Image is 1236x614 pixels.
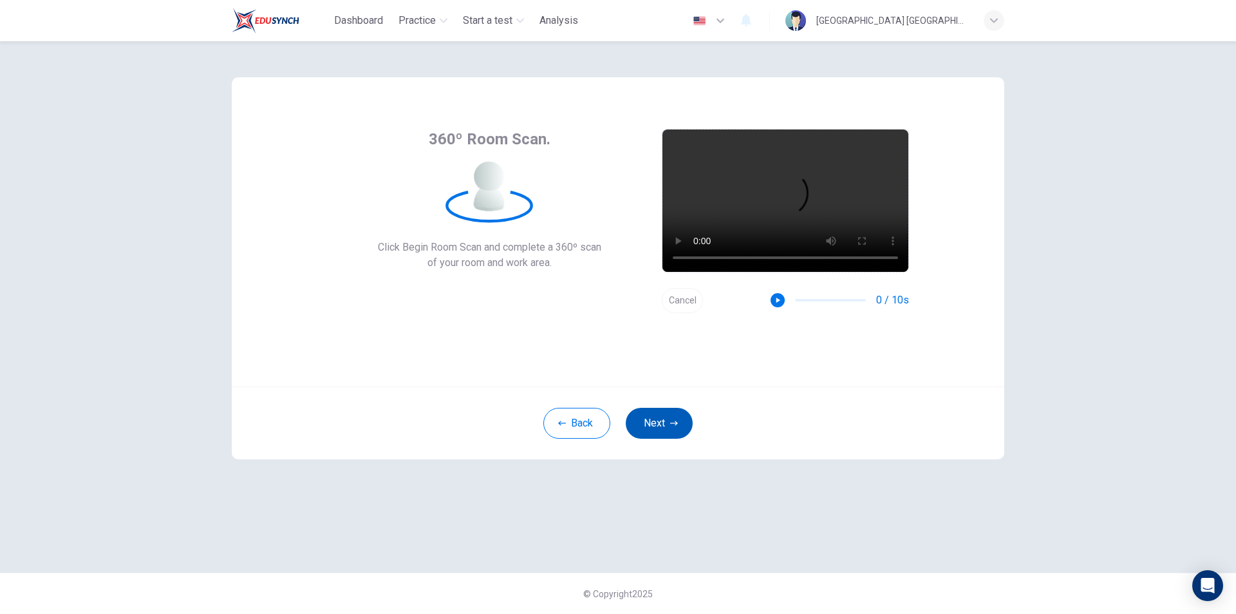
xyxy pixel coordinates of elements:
[539,13,578,28] span: Analysis
[329,9,388,32] button: Dashboard
[378,255,601,271] span: of your room and work area.
[232,8,329,34] a: Train Test logo
[583,589,653,599] span: © Copyright 2025
[458,9,529,32] button: Start a test
[429,129,550,149] span: 360º Room Scan.
[232,8,299,34] img: Train Test logo
[463,13,512,28] span: Start a test
[816,13,968,28] div: [GEOGRAPHIC_DATA] [GEOGRAPHIC_DATA]
[691,16,707,26] img: en
[398,13,436,28] span: Practice
[662,288,703,313] button: Cancel
[785,10,806,31] img: Profile picture
[543,408,610,439] button: Back
[534,9,583,32] button: Analysis
[876,293,909,308] span: 0 / 10s
[334,13,383,28] span: Dashboard
[378,240,601,255] span: Click Begin Room Scan and complete a 360º scan
[393,9,453,32] button: Practice
[1192,570,1223,601] div: Open Intercom Messenger
[626,408,693,439] button: Next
